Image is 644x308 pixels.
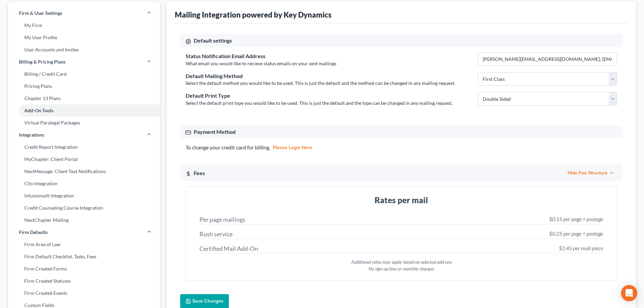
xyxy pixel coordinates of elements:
[19,229,48,236] span: Firm Defaults
[175,10,332,20] div: Mailing Integration powered by Key Dynamics
[180,138,622,157] div: To change your credit card for billing,
[549,215,603,223] div: $0.15 per page + postage
[199,244,258,253] div: Certified Mail Add-On
[8,226,160,238] a: Firm Defaults
[194,195,609,206] h3: Rates per mail
[8,56,160,68] a: Billing & Pricing Plans
[199,230,233,239] div: Rush service
[559,244,603,252] div: $2.45 per mail piece
[549,230,603,238] div: $0.25 per page + postage
[8,7,160,19] a: Firm & User Settings
[19,132,44,138] span: Integrations
[186,72,471,80] div: Default Mailing Method
[8,141,160,153] a: Credit Report Integration
[8,92,160,104] a: Chapter 13 Plans
[8,177,160,190] a: Clio Integration
[478,53,617,66] input: --
[199,265,603,272] div: No sign up fees or monthly charges
[8,68,160,80] a: Billing / Credit Card
[8,190,160,202] a: Infusionsoft Integration
[273,145,312,150] a: please login here
[8,238,160,251] a: Firm Area of Law
[186,80,471,87] div: Select the default method you would like to be used. This is just the default and the method can ...
[199,215,245,224] div: Per page mailings
[8,263,160,275] a: Firm Created Forms
[186,60,471,67] div: What email you would like to recieve status emails on your sent mailings
[8,214,160,226] a: NextChapter Mailing
[186,100,471,106] div: Select the default print type you would like to be used. This is just the default and the type ca...
[8,287,160,299] a: Firm Created Events
[186,37,617,44] div: Default settings
[8,80,160,92] a: Pricing Plans
[8,44,160,56] a: User Accounts and Invites
[568,170,614,175] button: Hide Fee Structure
[8,19,160,31] a: My Firm
[186,128,617,135] div: Payment Method
[8,251,160,263] a: Firm Default Checklist, Tasks, Fees
[8,104,160,117] a: Add-On Tools
[186,92,471,100] div: Default Print Type
[19,10,62,17] span: Firm & User Settings
[8,202,160,214] a: Credit Counseling Course Integration
[8,275,160,287] a: Firm Created Statuses
[621,285,637,301] div: Open Intercom Messenger
[8,117,160,129] a: Virtual Paralegal Packages
[186,169,205,176] div: Fees
[8,153,160,165] a: MyChapter: Client Portal
[19,58,66,65] span: Billing & Pricing Plans
[8,165,160,177] a: NextMessage: Client Text Notifications
[186,52,471,60] div: Status Notification Email Address
[8,31,160,44] a: My User Profile
[8,129,160,141] a: Integrations
[199,259,603,265] div: Additional rates may apply based on selected add-ons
